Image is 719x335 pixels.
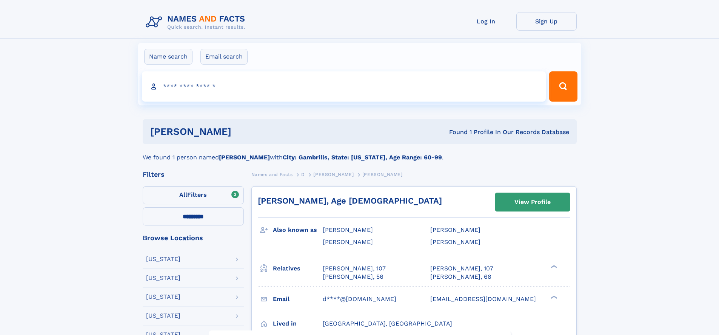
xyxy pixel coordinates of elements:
a: [PERSON_NAME], Age [DEMOGRAPHIC_DATA] [258,196,442,205]
span: [PERSON_NAME] [430,238,480,245]
div: ❯ [549,264,558,269]
label: Filters [143,186,244,204]
input: search input [142,71,546,102]
a: View Profile [495,193,570,211]
div: Browse Locations [143,235,244,241]
span: [PERSON_NAME] [362,172,403,177]
div: We found 1 person named with . [143,144,577,162]
div: ❯ [549,295,558,299]
h3: Email [273,293,323,306]
a: [PERSON_NAME], 56 [323,273,383,281]
a: D [301,170,305,179]
span: [PERSON_NAME] [323,238,373,245]
div: [US_STATE] [146,275,180,281]
a: [PERSON_NAME] [313,170,354,179]
a: Sign Up [516,12,577,31]
button: Search Button [549,71,577,102]
label: Name search [144,49,192,65]
div: Filters [143,171,244,178]
h1: [PERSON_NAME] [150,127,340,136]
a: [PERSON_NAME], 68 [430,273,491,281]
div: [US_STATE] [146,256,180,262]
a: Names and Facts [251,170,293,179]
h3: Also known as [273,224,323,236]
span: [GEOGRAPHIC_DATA], [GEOGRAPHIC_DATA] [323,320,452,327]
div: [US_STATE] [146,294,180,300]
a: [PERSON_NAME], 107 [323,264,386,273]
div: View Profile [514,193,551,211]
label: Email search [200,49,248,65]
b: [PERSON_NAME] [219,154,270,161]
h3: Lived in [273,317,323,330]
img: Logo Names and Facts [143,12,251,32]
a: [PERSON_NAME], 107 [430,264,493,273]
span: All [179,191,187,198]
div: [US_STATE] [146,313,180,319]
h3: Relatives [273,262,323,275]
div: Found 1 Profile In Our Records Database [340,128,569,136]
a: Log In [456,12,516,31]
span: [EMAIL_ADDRESS][DOMAIN_NAME] [430,295,536,303]
b: City: Gambrills, State: [US_STATE], Age Range: 60-99 [283,154,442,161]
span: [PERSON_NAME] [430,226,480,233]
span: D [301,172,305,177]
span: [PERSON_NAME] [323,226,373,233]
span: [PERSON_NAME] [313,172,354,177]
